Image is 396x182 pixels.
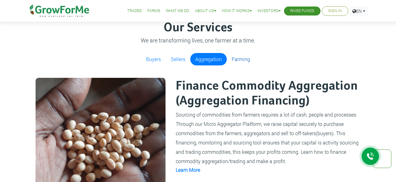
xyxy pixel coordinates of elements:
[127,8,142,14] a: Trades
[176,79,359,109] h2: Finance Commodity Aggregation (Aggregation Financing)
[176,111,359,164] small: Sourcing of commodities from farmers requires a lot of cash, people and processes. Through our Mi...
[222,8,252,14] a: How it Works
[32,20,364,35] h3: Our Services
[328,8,342,14] a: Sign In
[32,36,364,45] p: We are transforming lives, one farmer at a time.
[195,8,216,14] a: About Us
[257,8,281,14] a: Investors
[176,166,200,173] a: Learn More
[141,53,166,65] a: Buyers
[147,8,160,14] a: Farms
[350,6,368,16] a: EN
[166,53,190,65] a: Sellers
[190,53,227,65] a: Aggregation
[166,8,189,14] a: What We Do
[227,53,255,65] a: Farming
[290,8,314,14] a: Raise Funds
